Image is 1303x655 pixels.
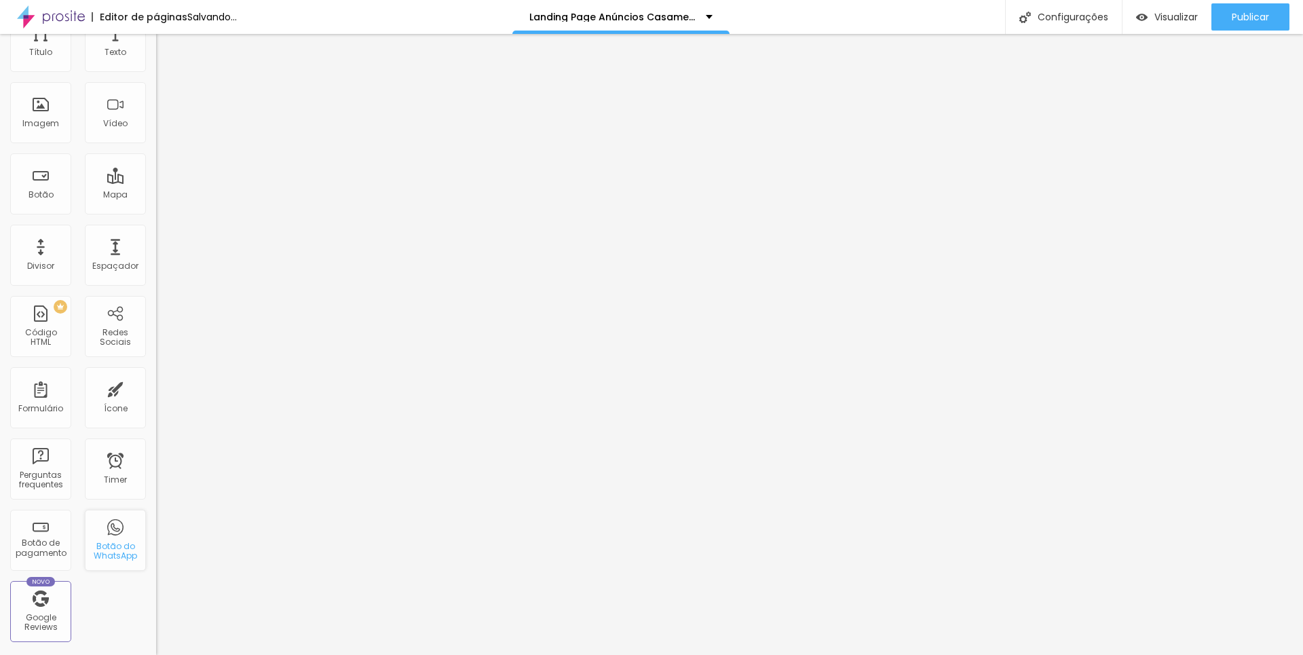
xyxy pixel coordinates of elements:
div: Imagem [22,119,59,128]
div: Botão [29,190,54,200]
div: Perguntas frequentes [14,470,67,490]
iframe: Editor [156,34,1303,655]
div: Google Reviews [14,613,67,633]
div: Salvando... [187,12,237,22]
div: Ícone [104,404,128,413]
button: Visualizar [1122,3,1211,31]
div: Texto [105,48,126,57]
div: Editor de páginas [92,12,187,22]
img: Icone [1019,12,1031,23]
div: Código HTML [14,328,67,348]
button: Publicar [1211,3,1289,31]
div: Formulário [18,404,63,413]
div: Mapa [103,190,128,200]
img: view-1.svg [1136,12,1148,23]
div: Vídeo [103,119,128,128]
div: Título [29,48,52,57]
p: Landing Page Anúncios Casamento [529,12,696,22]
div: Botão do WhatsApp [88,542,142,561]
span: Visualizar [1154,12,1198,22]
div: Botão de pagamento [14,538,67,558]
div: Espaçador [92,261,138,271]
div: Redes Sociais [88,328,142,348]
div: Timer [104,475,127,485]
div: Novo [26,577,56,586]
div: Divisor [27,261,54,271]
span: Publicar [1232,12,1269,22]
